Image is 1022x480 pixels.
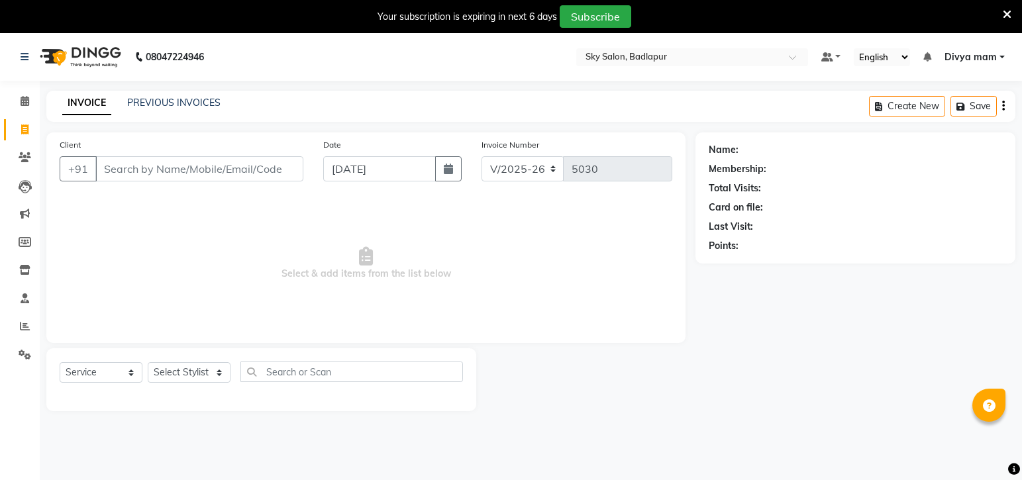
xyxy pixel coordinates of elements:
[869,96,945,117] button: Create New
[62,91,111,115] a: INVOICE
[966,427,1009,467] iframe: chat widget
[709,201,763,215] div: Card on file:
[709,239,739,253] div: Points:
[945,50,997,64] span: Divya mam
[709,181,761,195] div: Total Visits:
[709,162,766,176] div: Membership:
[146,38,204,75] b: 08047224946
[127,97,221,109] a: PREVIOUS INVOICES
[60,139,81,151] label: Client
[240,361,463,382] input: Search or Scan
[60,156,97,181] button: +91
[60,197,672,330] span: Select & add items from the list below
[950,96,997,117] button: Save
[34,38,125,75] img: logo
[378,10,557,24] div: Your subscription is expiring in next 6 days
[323,139,341,151] label: Date
[709,143,739,157] div: Name:
[95,156,303,181] input: Search by Name/Mobile/Email/Code
[482,139,539,151] label: Invoice Number
[560,5,631,28] button: Subscribe
[709,220,753,234] div: Last Visit:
